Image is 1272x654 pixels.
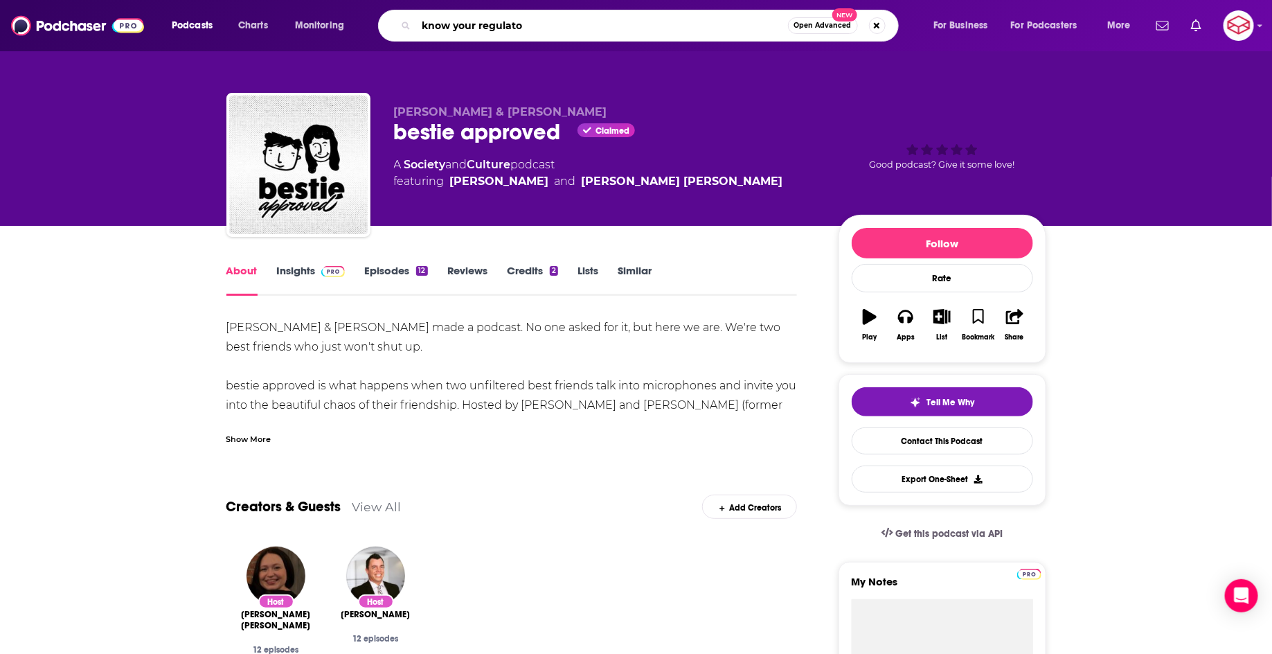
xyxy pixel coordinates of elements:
a: Travis Rhoden [341,609,411,620]
span: Podcasts [172,16,213,35]
span: Logged in as callista [1224,10,1254,41]
div: A podcast [394,157,783,190]
span: For Podcasters [1011,16,1077,35]
div: Search podcasts, credits, & more... [391,10,912,42]
span: Get this podcast via API [895,528,1003,540]
button: Apps [888,300,924,350]
div: Rate [852,264,1033,292]
label: My Notes [852,575,1033,599]
a: Lists [577,264,598,296]
a: Charts [229,15,276,37]
button: Open AdvancedNew [788,17,858,34]
a: Travis Rhoden [450,173,549,190]
span: Claimed [595,127,629,134]
button: open menu [1002,15,1098,37]
div: List [937,333,948,342]
img: bestie approved [229,96,368,234]
a: Emma Grace Hesser [582,173,783,190]
button: tell me why sparkleTell Me Why [852,387,1033,416]
button: List [924,300,960,350]
button: Bookmark [960,300,996,350]
span: New [832,8,857,21]
a: Show notifications dropdown [1185,14,1207,37]
div: Play [862,333,877,342]
span: Open Advanced [794,22,852,29]
div: Share [1005,333,1024,342]
a: Show notifications dropdown [1151,14,1174,37]
img: Travis Rhoden [346,547,405,606]
div: Host [258,594,294,609]
span: featuring [394,173,783,190]
input: Search podcasts, credits, & more... [416,15,788,37]
a: About [226,264,258,296]
img: Podchaser Pro [1017,569,1041,580]
a: Reviews [447,264,487,296]
span: Good podcast? Give it some love! [870,159,1015,170]
a: Similar [618,264,652,296]
a: Contact This Podcast [852,427,1033,454]
span: and [446,158,467,171]
a: Get this podcast via API [870,517,1014,551]
a: Episodes12 [364,264,427,296]
div: Bookmark [962,333,994,342]
a: Pro website [1017,567,1041,580]
span: [PERSON_NAME] [341,609,411,620]
img: Podchaser - Follow, Share and Rate Podcasts [11,12,144,39]
div: 12 [416,266,427,276]
span: [PERSON_NAME] & [PERSON_NAME] [394,105,607,118]
span: Monitoring [295,16,344,35]
div: 12 episodes [337,634,415,644]
div: Apps [897,333,915,342]
span: More [1107,16,1131,35]
button: Export One-Sheet [852,466,1033,493]
a: Culture [467,158,511,171]
div: [PERSON_NAME] & [PERSON_NAME] made a podcast. No one asked for it, but here we are. We're two bes... [226,318,798,570]
span: and [555,173,576,190]
button: Play [852,300,888,350]
a: InsightsPodchaser Pro [277,264,346,296]
button: Follow [852,228,1033,258]
button: Show profile menu [1224,10,1254,41]
span: For Business [933,16,988,35]
img: User Profile [1224,10,1254,41]
div: Good podcast? Give it some love! [839,105,1046,191]
a: Creators & Guests [226,498,341,515]
img: tell me why sparkle [910,397,921,408]
img: Emma Grace Hesser [247,547,305,606]
button: open menu [924,15,1005,37]
button: open menu [285,15,362,37]
div: 2 [550,266,558,276]
span: [PERSON_NAME] [PERSON_NAME] [238,609,315,631]
div: Add Creators [702,495,797,519]
button: open menu [162,15,231,37]
a: Credits2 [507,264,558,296]
span: Tell Me Why [926,397,974,408]
button: Share [996,300,1032,350]
div: Open Intercom Messenger [1225,579,1258,612]
a: Society [404,158,446,171]
div: Host [358,594,394,609]
a: Emma Grace Hesser [238,609,315,631]
span: Charts [238,16,268,35]
a: View All [352,500,402,514]
img: Podchaser Pro [321,266,346,277]
button: open menu [1098,15,1148,37]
